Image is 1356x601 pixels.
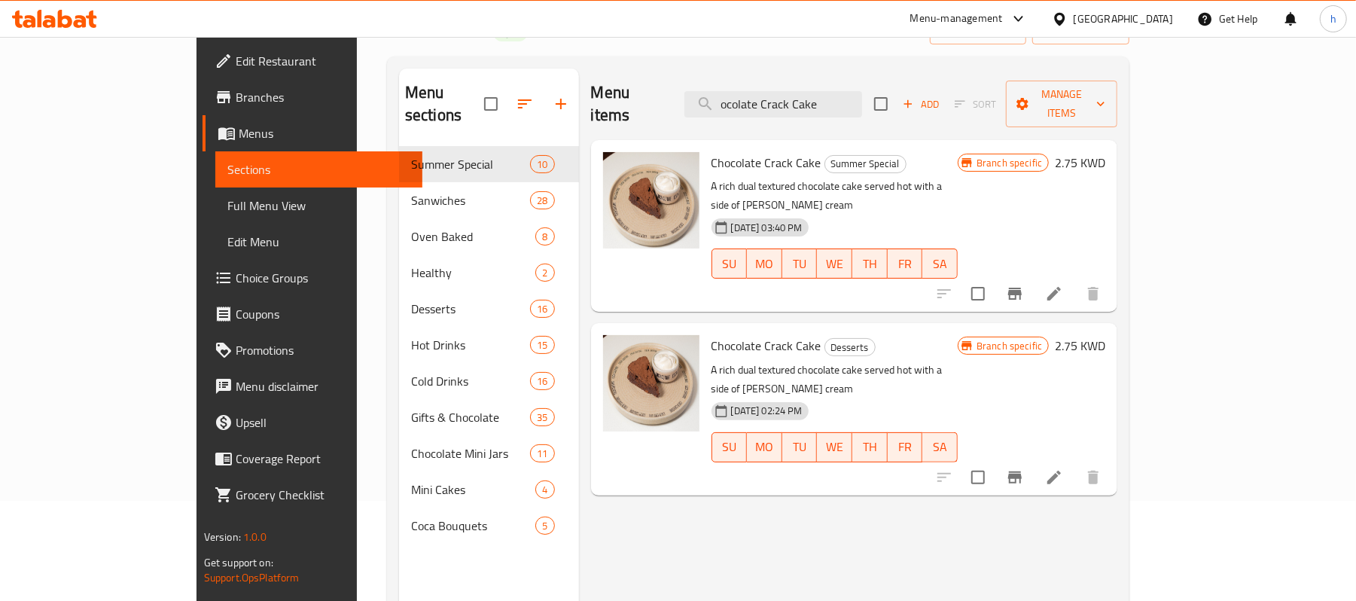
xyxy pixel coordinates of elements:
div: Mini Cakes4 [399,471,579,508]
span: Add [900,96,941,113]
div: Summer Special [411,155,530,173]
span: Full Menu View [227,197,411,215]
span: Coca Bouquets [411,517,535,535]
div: Hot Drinks15 [399,327,579,363]
div: Coca Bouquets5 [399,508,579,544]
span: Chocolate Mini Jars [411,444,530,462]
span: TU [788,436,812,458]
div: items [535,227,554,246]
span: 4 [536,483,553,497]
span: SU [718,253,742,275]
span: WE [823,253,846,275]
span: Branch specific [971,339,1048,353]
button: TU [782,432,818,462]
span: 15 [531,338,553,352]
a: Edit Restaurant [203,43,423,79]
span: WE [823,436,846,458]
span: Sections [227,160,411,178]
span: TU [788,253,812,275]
span: Branch specific [971,156,1048,170]
span: Select to update [962,278,994,310]
span: Gifts & Chocolate [411,408,530,426]
span: import [942,21,1014,40]
span: TH [858,253,882,275]
h6: 2.75 KWD [1055,335,1105,356]
button: FR [888,249,923,279]
div: Desserts16 [399,291,579,327]
nav: Menu sections [399,140,579,550]
span: Menu disclaimer [236,377,411,395]
span: Chocolate Crack Cake [712,151,821,174]
div: Summer Special [824,155,907,173]
div: Sanwiches28 [399,182,579,218]
span: Select all sections [475,88,507,120]
span: FR [894,436,917,458]
span: SA [928,436,952,458]
button: WE [817,249,852,279]
span: Select section [865,88,897,120]
span: Sanwiches [411,191,530,209]
div: Healthy [411,264,535,282]
span: Mini Cakes [411,480,535,499]
div: Cold Drinks [411,372,530,390]
span: TH [858,436,882,458]
span: Menus [239,124,411,142]
div: items [535,480,554,499]
div: items [530,155,554,173]
span: Get support on: [204,553,273,572]
div: Desserts [824,338,876,356]
span: Coupons [236,305,411,323]
img: Chocolate Crack Cake [603,152,699,249]
span: Select to update [962,462,994,493]
a: Upsell [203,404,423,441]
span: SA [928,253,952,275]
button: SA [922,432,958,462]
button: Branch-specific-item [997,459,1033,496]
input: search [684,91,862,117]
div: Summer Special10 [399,146,579,182]
span: Sort sections [507,86,543,122]
div: items [530,444,554,462]
span: MO [753,253,776,275]
span: 2 [536,266,553,280]
span: [DATE] 02:24 PM [725,404,809,418]
button: delete [1075,276,1111,312]
button: delete [1075,459,1111,496]
button: SU [712,432,748,462]
span: Hot Drinks [411,336,530,354]
div: items [530,408,554,426]
span: export [1044,21,1117,40]
span: 16 [531,302,553,316]
button: TU [782,249,818,279]
div: Chocolate Mini Jars11 [399,435,579,471]
span: 5 [536,519,553,533]
span: h [1330,11,1336,27]
span: Desserts [411,300,530,318]
img: Chocolate Crack Cake [603,335,699,432]
span: Grocery Checklist [236,486,411,504]
span: Promotions [236,341,411,359]
span: 10 [531,157,553,172]
span: Select section first [945,93,1006,116]
button: SU [712,249,748,279]
div: items [530,191,554,209]
div: [GEOGRAPHIC_DATA] [1074,11,1173,27]
span: Choice Groups [236,269,411,287]
a: Sections [215,151,423,188]
button: MO [747,249,782,279]
span: Add item [897,93,945,116]
span: 8 [536,230,553,244]
span: MO [753,436,776,458]
span: 16 [531,374,553,389]
h2: Menu sections [405,81,484,127]
span: Coverage Report [236,450,411,468]
a: Coverage Report [203,441,423,477]
span: SU [718,436,742,458]
h6: 2.75 KWD [1055,152,1105,173]
a: Support.OpsPlatform [204,568,300,587]
span: Oven Baked [411,227,535,246]
button: Manage items [1006,81,1117,127]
